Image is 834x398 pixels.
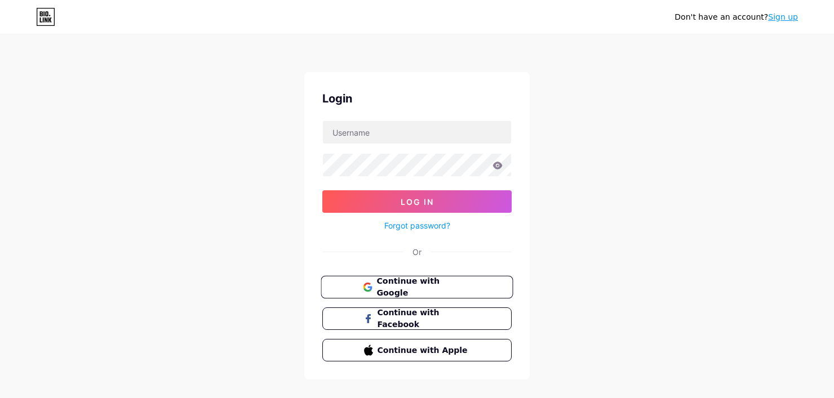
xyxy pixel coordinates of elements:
[384,220,450,231] a: Forgot password?
[378,307,471,330] span: Continue with Facebook
[322,339,512,361] button: Continue with Apple
[322,276,512,298] a: Continue with Google
[323,121,511,144] input: Username
[378,345,471,356] span: Continue with Apple
[322,190,512,213] button: Log In
[401,197,434,207] span: Log In
[768,12,798,21] a: Sign up
[322,90,512,107] div: Login
[322,307,512,330] button: Continue with Facebook
[675,11,798,23] div: Don't have an account?
[412,246,422,258] div: Or
[321,276,513,299] button: Continue with Google
[376,275,471,299] span: Continue with Google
